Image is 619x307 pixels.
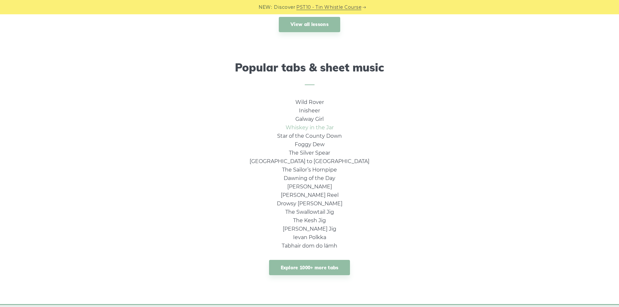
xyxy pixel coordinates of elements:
h2: Popular tabs & sheet music [126,61,493,85]
a: Foggy Dew [295,141,325,147]
a: Whiskey in the Jar [286,124,334,131]
span: Discover [274,4,295,11]
a: Galway Girl [295,116,324,122]
a: Star of the County Down [277,133,342,139]
a: View all lessons [279,17,340,32]
a: PST10 - Tin Whistle Course [296,4,361,11]
a: Ievan Polkka [293,234,326,240]
a: Explore 1000+ more tabs [269,260,350,275]
a: [PERSON_NAME] Reel [281,192,339,198]
a: [PERSON_NAME] Jig [283,226,336,232]
a: Tabhair dom do lámh [282,243,337,249]
span: NEW: [259,4,272,11]
a: The Silver Spear [289,150,330,156]
a: [PERSON_NAME] [287,184,332,190]
a: Inisheer [299,108,320,114]
a: Dawning of the Day [284,175,335,181]
a: Wild Rover [295,99,324,105]
a: The Kesh Jig [293,217,326,224]
a: The Sailor’s Hornpipe [282,167,337,173]
a: The Swallowtail Jig [285,209,334,215]
a: [GEOGRAPHIC_DATA] to [GEOGRAPHIC_DATA] [250,158,369,164]
a: Drowsy [PERSON_NAME] [277,200,342,207]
